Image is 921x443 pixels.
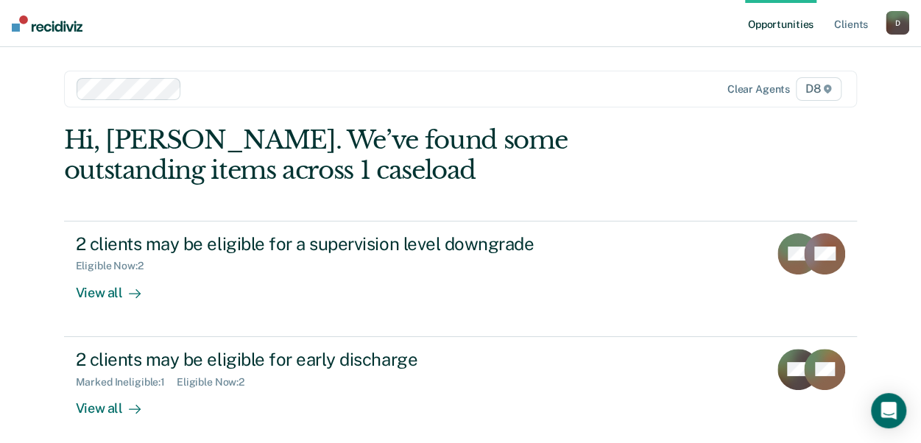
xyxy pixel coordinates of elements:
div: 2 clients may be eligible for early discharge [76,349,593,370]
button: D [886,11,909,35]
div: Clear agents [727,83,790,96]
a: 2 clients may be eligible for a supervision level downgradeEligible Now:2View all [64,221,858,337]
div: Open Intercom Messenger [871,393,906,428]
div: View all [76,388,158,417]
div: 2 clients may be eligible for a supervision level downgrade [76,233,593,255]
div: Eligible Now : 2 [76,260,155,272]
div: Marked Ineligible : 1 [76,376,177,389]
div: Eligible Now : 2 [177,376,256,389]
div: View all [76,272,158,301]
img: Recidiviz [12,15,82,32]
span: D8 [796,77,842,101]
div: Hi, [PERSON_NAME]. We’ve found some outstanding items across 1 caseload [64,125,699,185]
